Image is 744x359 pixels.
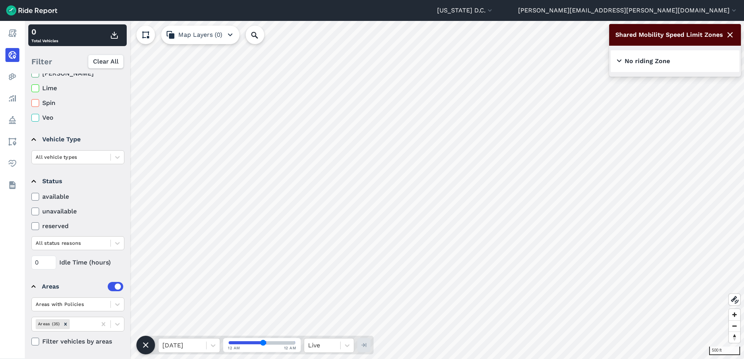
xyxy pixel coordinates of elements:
summary: Vehicle Type [31,129,123,150]
div: Areas [42,282,123,291]
button: [US_STATE] D.C. [437,6,494,15]
div: 0 [31,26,58,38]
a: Analyze [5,91,19,105]
label: Veo [31,113,124,122]
button: [PERSON_NAME][EMAIL_ADDRESS][PERSON_NAME][DOMAIN_NAME] [518,6,738,15]
label: reserved [31,222,124,231]
button: Zoom out [729,320,740,332]
div: Filter [28,50,127,74]
button: Zoom in [729,309,740,320]
div: Idle Time (hours) [31,256,124,270]
label: Filter vehicles by areas [31,337,124,346]
a: Realtime [5,48,19,62]
label: available [31,192,124,201]
div: Areas (35) [36,319,61,329]
a: Policy [5,113,19,127]
img: Ride Report [6,5,57,15]
div: Total Vehicles [31,26,58,45]
h1: Shared Mobility Speed Limit Zones [615,30,723,40]
canvas: Map [25,21,744,359]
a: Heatmaps [5,70,19,84]
label: [PERSON_NAME] [31,69,124,78]
span: 12 AM [228,345,240,351]
a: Areas [5,135,19,149]
h2: No riding Zone [617,57,670,66]
label: unavailable [31,207,124,216]
span: Clear All [93,57,119,66]
input: Search Location or Vehicles [246,26,277,44]
a: Datasets [5,178,19,192]
summary: Status [31,170,123,192]
span: 12 AM [284,345,296,351]
a: Health [5,156,19,170]
button: Clear All [88,55,124,69]
label: Lime [31,84,124,93]
summary: Areas [31,276,123,297]
button: Reset bearing to north [729,332,740,343]
button: Map Layers (0) [161,26,239,44]
div: Remove Areas (35) [61,319,70,329]
div: 500 ft [709,347,740,355]
a: Report [5,26,19,40]
label: Spin [31,98,124,108]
